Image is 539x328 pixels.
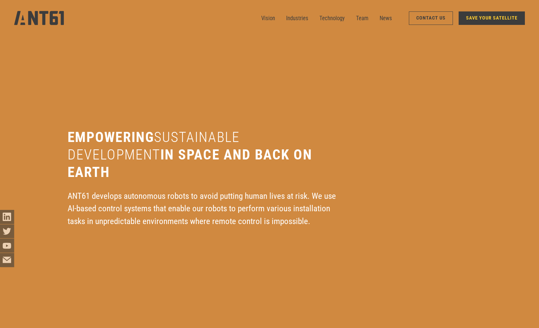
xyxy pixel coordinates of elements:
a: News [380,11,392,25]
a: Team [356,11,369,25]
a: Industries [286,11,308,25]
h1: Empowering in space and back on earth [68,129,338,181]
div: ANT61 develops autonomous robots to avoid putting human lives at risk. We use AI-based control sy... [68,190,338,228]
span: sustainable development [68,129,240,163]
a: Technology [319,11,345,25]
a: Contact Us [409,11,453,25]
a: SAVE YOUR SATELLITE [459,11,525,25]
a: Vision [261,11,275,25]
a: home [14,9,64,28]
